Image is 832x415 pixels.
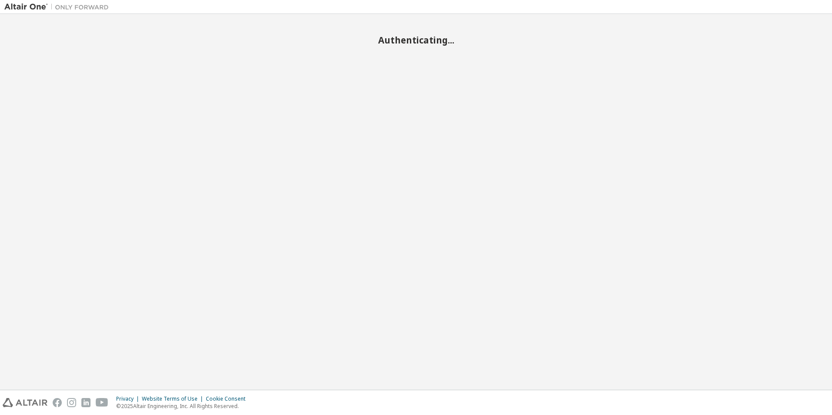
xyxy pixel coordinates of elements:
[116,402,251,410] p: © 2025 Altair Engineering, Inc. All Rights Reserved.
[4,34,828,46] h2: Authenticating...
[67,398,76,407] img: instagram.svg
[142,395,206,402] div: Website Terms of Use
[206,395,251,402] div: Cookie Consent
[53,398,62,407] img: facebook.svg
[3,398,47,407] img: altair_logo.svg
[81,398,91,407] img: linkedin.svg
[4,3,113,11] img: Altair One
[116,395,142,402] div: Privacy
[96,398,108,407] img: youtube.svg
